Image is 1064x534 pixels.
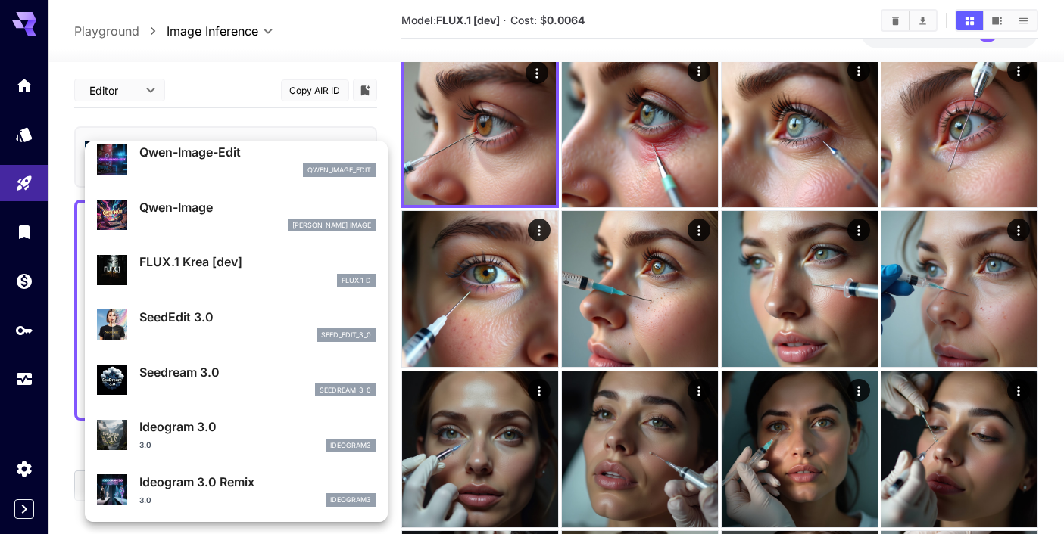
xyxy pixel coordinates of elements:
[139,363,376,381] p: Seedream 3.0
[139,439,151,451] p: 3.0
[97,357,376,403] div: Seedream 3.0seedream_3_0
[139,418,376,436] p: Ideogram 3.0
[307,165,371,175] p: qwen_image_edit
[97,247,376,293] div: FLUX.1 Krea [dev]FLUX.1 D
[139,198,376,216] p: Qwen-Image
[320,385,371,396] p: seedream_3_0
[97,302,376,348] div: SeedEdit 3.0seed_edit_3_0
[97,137,376,183] div: Qwen-Image-Editqwen_image_edit
[97,411,376,458] div: Ideogram 3.03.0ideogram3
[292,220,371,231] p: [PERSON_NAME] Image
[330,495,371,505] p: ideogram3
[97,192,376,238] div: Qwen-Image[PERSON_NAME] Image
[342,275,371,286] p: FLUX.1 D
[139,253,376,271] p: FLUX.1 Krea [dev]
[321,330,371,340] p: seed_edit_3_0
[330,440,371,451] p: ideogram3
[139,143,376,161] p: Qwen-Image-Edit
[139,308,376,326] p: SeedEdit 3.0
[97,467,376,513] div: Ideogram 3.0 Remix3.0ideogram3
[139,473,376,491] p: Ideogram 3.0 Remix
[139,495,151,506] p: 3.0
